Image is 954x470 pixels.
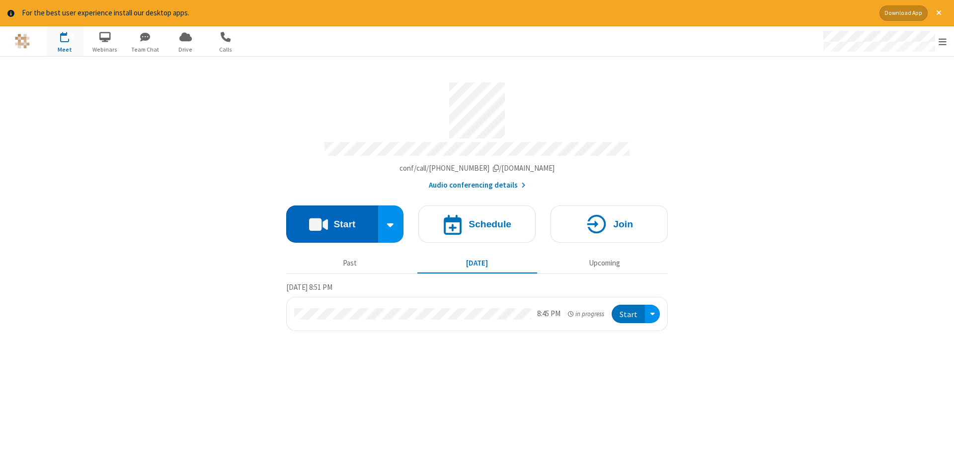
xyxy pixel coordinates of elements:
[167,45,204,54] span: Drive
[127,45,164,54] span: Team Chat
[3,26,41,56] button: Logo
[86,45,124,54] span: Webinars
[290,254,410,273] button: Past
[15,34,30,49] img: QA Selenium DO NOT DELETE OR CHANGE
[418,205,536,243] button: Schedule
[22,7,872,19] div: For the best user experience install our desktop apps.
[879,5,928,21] button: Download App
[417,254,537,273] button: [DATE]
[46,45,83,54] span: Meet
[333,219,355,229] h4: Start
[931,5,947,21] button: Close alert
[545,254,664,273] button: Upcoming
[429,180,526,191] button: Audio conferencing details
[613,219,633,229] h4: Join
[612,305,645,323] button: Start
[286,282,332,292] span: [DATE] 8:51 PM
[207,45,244,54] span: Calls
[537,308,560,320] div: 8:45 PM
[286,281,668,331] section: Today's Meetings
[551,205,668,243] button: Join
[378,205,404,243] div: Start conference options
[399,163,555,173] span: Copy my meeting room link
[814,26,954,56] div: Open menu
[568,309,604,319] em: in progress
[399,163,555,174] button: Copy my meeting room linkCopy my meeting room link
[67,32,74,39] div: 1
[286,75,668,191] section: Account details
[645,305,660,323] div: Open menu
[469,219,511,229] h4: Schedule
[286,205,378,243] button: Start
